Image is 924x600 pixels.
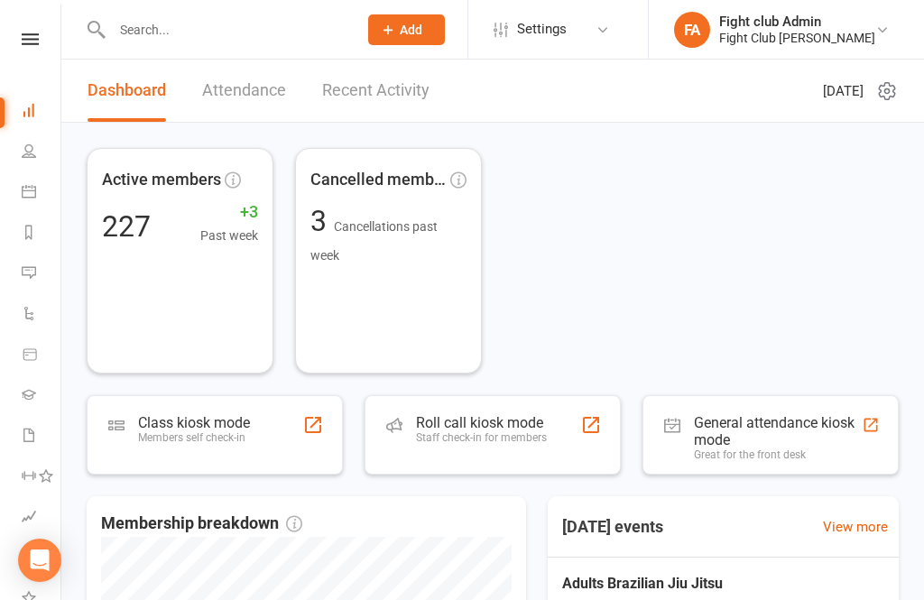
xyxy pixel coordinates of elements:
[310,167,447,193] span: Cancelled members
[22,133,62,173] a: People
[88,60,166,122] a: Dashboard
[322,60,430,122] a: Recent Activity
[138,431,250,444] div: Members self check-in
[200,199,258,226] span: +3
[823,516,888,538] a: View more
[694,448,862,461] div: Great for the front desk
[22,336,62,376] a: Product Sales
[102,167,221,193] span: Active members
[368,14,445,45] button: Add
[22,173,62,214] a: Calendar
[18,539,61,582] div: Open Intercom Messenger
[719,14,875,30] div: Fight club Admin
[694,414,862,448] div: General attendance kiosk mode
[138,414,250,431] div: Class kiosk mode
[719,30,875,46] div: Fight Club [PERSON_NAME]
[102,212,151,241] div: 227
[400,23,422,37] span: Add
[517,9,567,50] span: Settings
[22,498,62,539] a: Assessments
[200,226,258,245] span: Past week
[548,511,678,543] h3: [DATE] events
[562,572,780,595] span: Adults Brazilian Jiu Jitsu
[674,12,710,48] div: FA
[106,17,345,42] input: Search...
[22,214,62,254] a: Reports
[310,204,334,238] span: 3
[416,431,547,444] div: Staff check-in for members
[310,219,438,263] span: Cancellations past week
[823,80,864,102] span: [DATE]
[416,414,547,431] div: Roll call kiosk mode
[22,92,62,133] a: Dashboard
[202,60,286,122] a: Attendance
[101,511,302,537] span: Membership breakdown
